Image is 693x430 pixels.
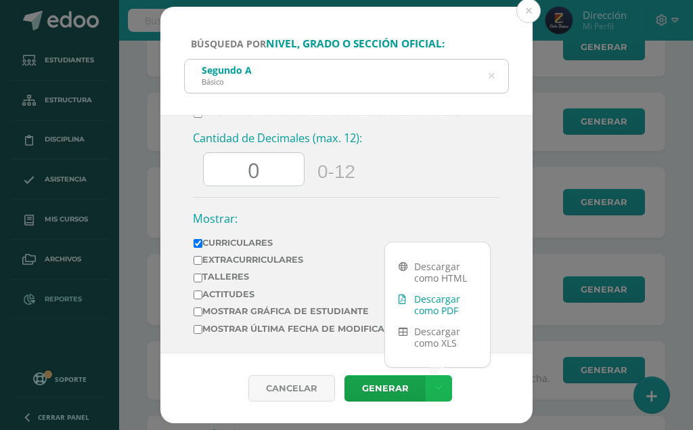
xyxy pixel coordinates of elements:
span: 0-12 [317,161,355,182]
label: Actitudes [194,289,474,299]
input: Actitudes [194,291,202,299]
label: Extracurriculares [194,255,474,265]
label: Talleres [194,272,474,282]
label: Mostrar última fecha de modificación de notas [194,323,474,336]
h3: Mostrar: [193,211,500,226]
div: Básico [202,77,252,87]
a: Descargar como XLS [385,321,490,353]
input: Curriculares [194,239,202,248]
strong: nivel, grado o sección oficial: [266,37,445,51]
div: Cancelar [248,375,335,402]
input: Talleres [194,274,202,282]
span: Búsqueda por [191,37,445,50]
input: Mostrar gráfica de estudiante [194,307,202,316]
input: Mostrar última fecha de modificación de notas [194,325,202,334]
label: Curriculares [194,238,474,248]
input: ej. Primero primaria, etc. [185,60,508,93]
a: Generar [344,375,426,402]
label: Mostrar gráfica de estudiante [194,306,474,316]
h3: Cantidad de Decimales (max. 12): [193,131,500,146]
input: Extracurriculares [194,256,202,265]
a: Descargar como PDF [385,288,490,321]
a: Descargar como HTML [385,256,490,288]
div: Segundo A [202,64,252,77]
